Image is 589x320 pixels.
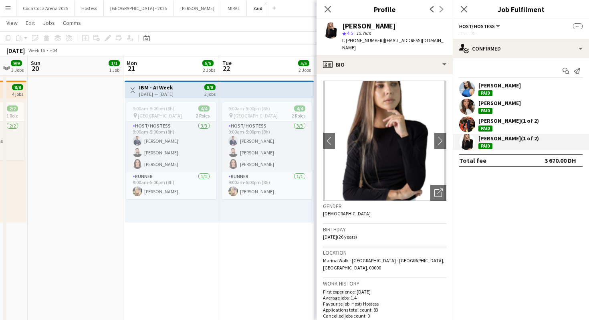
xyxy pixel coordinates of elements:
[355,30,373,36] span: 15.7km
[323,280,446,287] h3: Work history
[228,105,270,111] span: 9:00am-5:00pm (8h)
[221,0,247,16] button: MIRAL
[221,64,232,73] span: 22
[478,90,492,96] div: Paid
[109,67,119,73] div: 1 Job
[127,59,137,67] span: Mon
[317,4,453,14] h3: Profile
[6,47,25,55] div: [DATE]
[222,59,232,67] span: Tue
[60,18,84,28] a: Comms
[174,0,221,16] button: [PERSON_NAME]
[347,30,353,36] span: 4.5
[133,105,174,111] span: 9:00am-5:00pm (8h)
[11,60,22,66] span: 9/9
[26,47,46,53] span: Week 16
[12,90,23,97] div: 4 jobs
[75,0,104,16] button: Hostess
[126,122,216,172] app-card-role: Host/ Hostess3/39:00am-5:00pm (8h)[PERSON_NAME][PERSON_NAME][PERSON_NAME]
[323,295,446,301] p: Average jobs: 1.4
[204,84,216,90] span: 8/8
[478,126,492,132] div: Paid
[453,4,589,14] h3: Job Fulfilment
[323,289,446,295] p: First experience: [DATE]
[6,19,18,26] span: View
[222,102,312,199] app-job-card: 9:00am-5:00pm (8h)4/4 [GEOGRAPHIC_DATA]2 RolesHost/ Hostess3/39:00am-5:00pm (8h)[PERSON_NAME][PER...
[323,203,446,210] h3: Gender
[31,59,40,67] span: Sun
[63,19,81,26] span: Comms
[203,67,215,73] div: 2 Jobs
[459,30,583,36] div: --:-- - --:--
[342,37,384,43] span: t. [PHONE_NUMBER]
[126,102,216,199] app-job-card: 9:00am-5:00pm (8h)4/4 [GEOGRAPHIC_DATA]2 RolesHost/ Hostess3/39:00am-5:00pm (8h)[PERSON_NAME][PER...
[222,122,312,172] app-card-role: Host/ Hostess3/39:00am-5:00pm (8h)[PERSON_NAME][PERSON_NAME][PERSON_NAME]
[109,60,120,66] span: 1/1
[323,257,444,271] span: Marina Walk - [GEOGRAPHIC_DATA] - [GEOGRAPHIC_DATA], [GEOGRAPHIC_DATA], 00000
[323,81,446,201] img: Crew avatar or photo
[478,99,521,107] div: [PERSON_NAME]
[292,113,305,119] span: 2 Roles
[202,60,214,66] span: 5/5
[323,211,371,217] span: [DEMOGRAPHIC_DATA]
[247,0,269,16] button: Zaid
[323,226,446,233] h3: Birthday
[3,18,21,28] a: View
[478,135,539,142] div: [PERSON_NAME] (1 of 2)
[459,23,495,29] span: Host/ Hostess
[43,19,55,26] span: Jobs
[294,105,305,111] span: 4/4
[50,47,57,53] div: +04
[125,64,137,73] span: 21
[138,113,182,119] span: [GEOGRAPHIC_DATA]
[40,18,58,28] a: Jobs
[6,113,18,119] span: 1 Role
[222,172,312,199] app-card-role: Runner1/19:00am-5:00pm (8h)[PERSON_NAME]
[12,84,23,90] span: 8/8
[30,64,40,73] span: 20
[323,249,446,256] h3: Location
[139,84,173,91] h3: IBM - AI Week
[459,156,486,164] div: Total fee
[139,91,173,97] div: [DATE] → [DATE]
[323,313,446,319] p: Cancelled jobs count: 0
[478,117,539,124] div: [PERSON_NAME] (1 of 2)
[545,156,576,164] div: 3 670.00 DH
[126,172,216,199] app-card-role: Runner1/19:00am-5:00pm (8h)[PERSON_NAME]
[198,105,210,111] span: 4/4
[430,185,446,201] div: Open photos pop-in
[478,108,492,114] div: Paid
[26,19,35,26] span: Edit
[299,67,311,73] div: 2 Jobs
[104,0,174,16] button: [GEOGRAPHIC_DATA] - 2025
[478,143,492,149] div: Paid
[453,39,589,58] div: Confirmed
[317,55,453,74] div: Bio
[196,113,210,119] span: 2 Roles
[7,105,18,111] span: 2/2
[11,67,24,73] div: 3 Jobs
[478,82,521,89] div: [PERSON_NAME]
[342,37,444,51] span: | [EMAIL_ADDRESS][DOMAIN_NAME]
[573,23,583,29] span: --
[342,22,396,30] div: [PERSON_NAME]
[323,307,446,313] p: Applications total count: 83
[234,113,278,119] span: [GEOGRAPHIC_DATA]
[204,90,216,97] div: 2 jobs
[323,234,357,240] span: [DATE] (26 years)
[459,23,501,29] button: Host/ Hostess
[298,60,309,66] span: 5/5
[22,18,38,28] a: Edit
[323,301,446,307] p: Favourite job: Host/ Hostess
[16,0,75,16] button: Coca Coca Arena 2025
